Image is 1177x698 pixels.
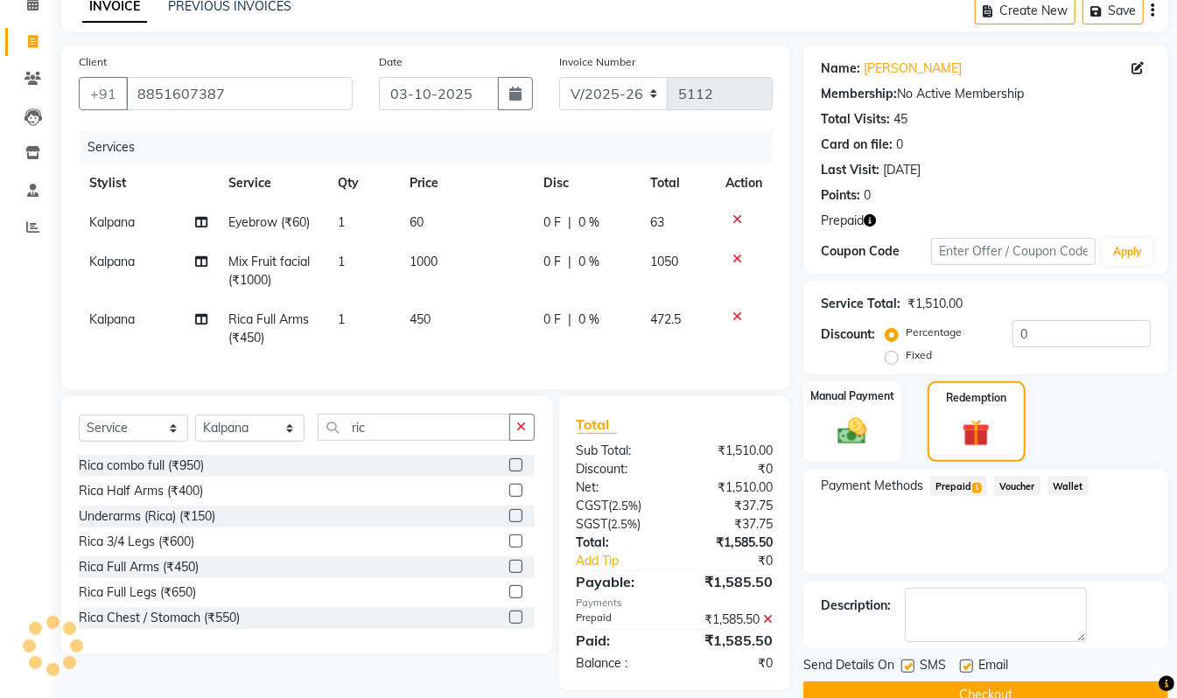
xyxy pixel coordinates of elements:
[327,164,400,203] th: Qty
[564,534,675,552] div: Total:
[883,161,921,179] div: [DATE]
[803,656,894,678] span: Send Details On
[410,214,424,230] span: 60
[410,311,431,327] span: 450
[564,630,675,651] div: Paid:
[399,164,533,203] th: Price
[920,656,946,678] span: SMS
[228,311,309,346] span: Rica Full Arms (₹450)
[578,253,599,271] span: 0 %
[228,254,310,288] span: Mix Fruit facial (₹1000)
[543,253,561,271] span: 0 F
[564,552,694,570] a: Add Tip
[318,414,510,441] input: Search or Scan
[978,656,1008,678] span: Email
[821,597,891,615] div: Description:
[89,311,135,327] span: Kalpana
[821,110,890,129] div: Total Visits:
[906,325,962,340] label: Percentage
[821,242,931,261] div: Coupon Code
[613,499,639,513] span: 2.5%
[543,311,561,329] span: 0 F
[577,498,609,513] span: CGST
[675,571,786,592] div: ₹1,585.50
[564,515,675,534] div: ( )
[821,477,923,495] span: Payment Methods
[821,186,860,205] div: Points:
[79,533,194,551] div: Rica 3/4 Legs (₹600)
[612,517,638,531] span: 2.5%
[675,497,786,515] div: ₹37.75
[79,583,196,602] div: Rica Full Legs (₹650)
[79,609,240,627] div: Rica Chest / Stomach (₹550)
[577,596,774,611] div: Payments
[810,388,894,404] label: Manual Payment
[228,214,310,230] span: Eyebrow (₹60)
[675,515,786,534] div: ₹37.75
[907,295,963,313] div: ₹1,510.00
[126,77,353,110] input: Search by Name/Mobile/Email/Code
[79,457,204,475] div: Rica combo full (₹950)
[821,161,879,179] div: Last Visit:
[821,295,900,313] div: Service Total:
[896,136,903,154] div: 0
[338,214,345,230] span: 1
[650,311,681,327] span: 472.5
[89,254,135,269] span: Kalpana
[821,85,897,103] div: Membership:
[675,654,786,673] div: ₹0
[650,214,664,230] span: 63
[1047,476,1089,496] span: Wallet
[693,552,786,570] div: ₹0
[338,254,345,269] span: 1
[543,213,561,232] span: 0 F
[972,483,982,493] span: 1
[675,460,786,478] div: ₹0
[218,164,327,203] th: Service
[564,611,675,629] div: Prepaid
[931,238,1096,265] input: Enter Offer / Coupon Code
[675,478,786,497] div: ₹1,510.00
[89,214,135,230] span: Kalpana
[930,476,987,496] span: Prepaid
[994,476,1040,496] span: Voucher
[379,54,403,70] label: Date
[829,415,876,448] img: _cash.svg
[906,347,932,363] label: Fixed
[821,325,875,344] div: Discount:
[946,390,1006,406] label: Redemption
[568,311,571,329] span: |
[338,311,345,327] span: 1
[954,416,998,450] img: _gift.svg
[568,253,571,271] span: |
[864,186,871,205] div: 0
[578,213,599,232] span: 0 %
[559,54,635,70] label: Invoice Number
[564,442,675,460] div: Sub Total:
[568,213,571,232] span: |
[564,571,675,592] div: Payable:
[564,478,675,497] div: Net:
[81,131,786,164] div: Services
[79,482,203,500] div: Rica Half Arms (₹400)
[821,85,1151,103] div: No Active Membership
[640,164,716,203] th: Total
[79,507,215,526] div: Underarms (Rica) (₹150)
[675,534,786,552] div: ₹1,585.50
[564,497,675,515] div: ( )
[864,59,962,78] a: [PERSON_NAME]
[577,415,617,434] span: Total
[79,164,218,203] th: Stylist
[533,164,640,203] th: Disc
[675,611,786,629] div: ₹1,585.50
[650,254,678,269] span: 1050
[675,442,786,460] div: ₹1,510.00
[675,630,786,651] div: ₹1,585.50
[821,59,860,78] div: Name:
[564,460,675,478] div: Discount:
[821,212,864,230] span: Prepaid
[410,254,438,269] span: 1000
[578,311,599,329] span: 0 %
[821,136,893,154] div: Card on file:
[564,654,675,673] div: Balance :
